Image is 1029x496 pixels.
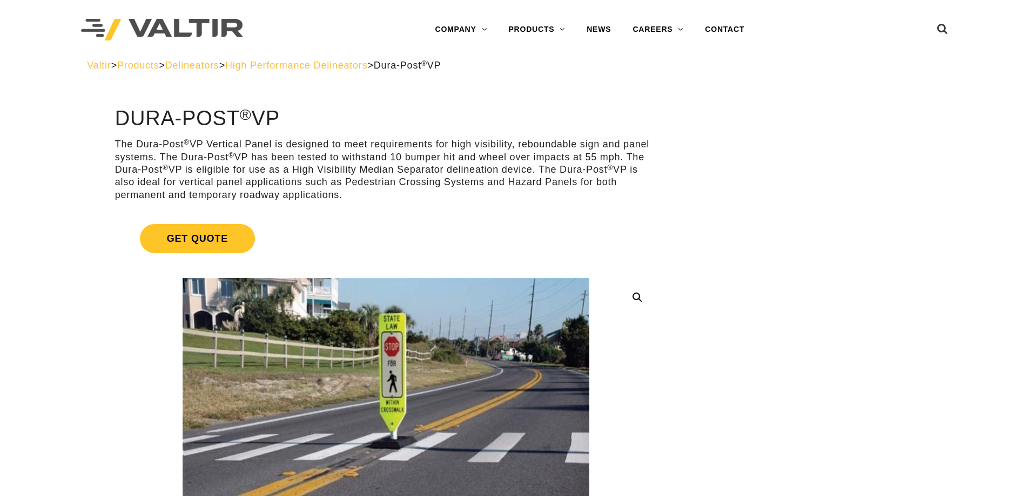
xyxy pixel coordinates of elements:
img: Valtir [81,19,243,41]
a: NEWS [576,19,622,40]
sup: ® [240,106,252,123]
sup: ® [228,151,234,159]
a: PRODUCTS [497,19,576,40]
a: Get Quote [115,211,657,266]
sup: ® [607,164,613,172]
a: Products [117,60,159,71]
a: COMPANY [424,19,497,40]
a: High Performance Delineators [225,60,368,71]
h1: Dura-Post VP [115,107,657,130]
sup: ® [184,138,190,146]
sup: ® [421,59,427,67]
a: Delineators [165,60,219,71]
div: > > > > [87,59,942,72]
span: Dura-Post VP [374,60,441,71]
a: Valtir [87,60,111,71]
p: The Dura-Post VP Vertical Panel is designed to meet requirements for high visibility, reboundable... [115,138,657,201]
a: CONTACT [694,19,755,40]
a: CAREERS [622,19,694,40]
span: Get Quote [140,224,255,253]
sup: ® [163,164,169,172]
